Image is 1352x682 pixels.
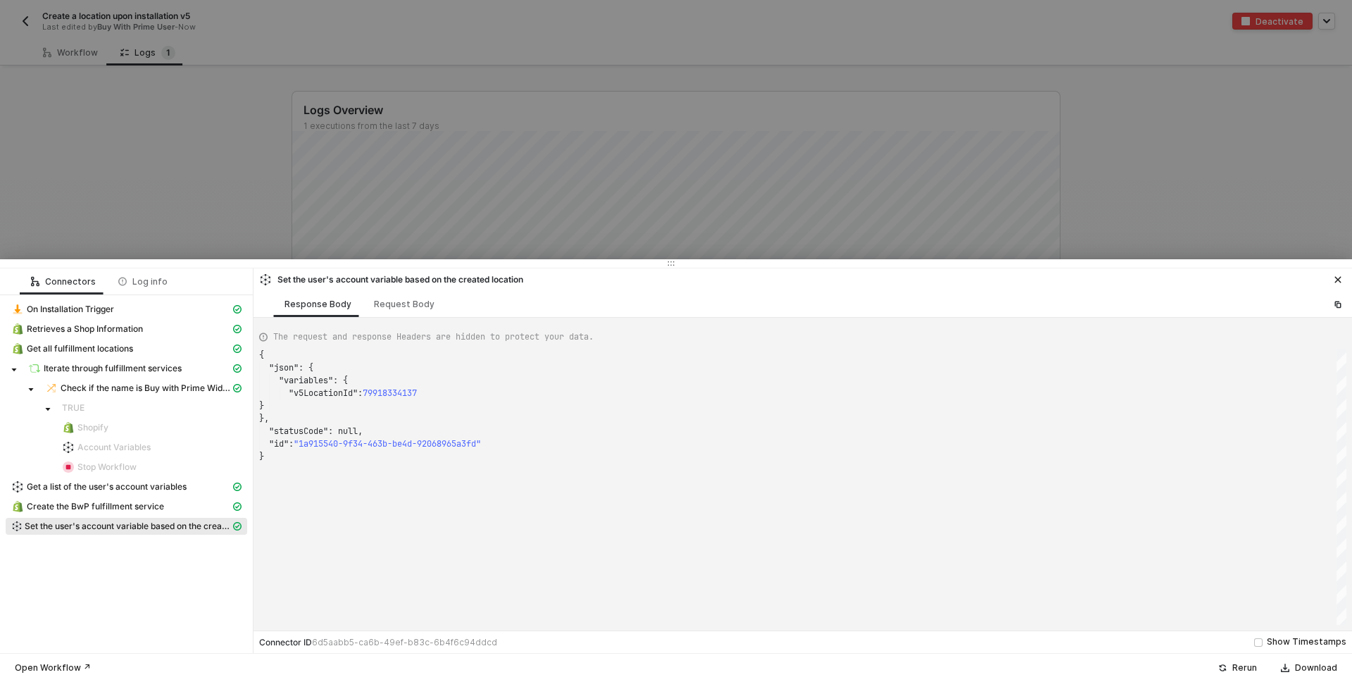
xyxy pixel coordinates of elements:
button: Download [1272,659,1346,676]
span: : { [299,362,313,373]
span: On Installation Trigger [6,301,247,318]
div: Log info [118,276,168,287]
img: integration-icon [63,461,74,473]
span: Shopify [56,419,247,436]
span: icon-drag-indicator [667,259,675,268]
span: Get a list of the user's account variables [6,478,247,495]
span: icon-download [1281,664,1289,672]
span: caret-down [27,386,35,393]
button: Open Workflow ↗ [6,659,100,676]
span: "1a915540-9f34-463b-be4d-92068965a3fd" [294,438,481,449]
span: caret-down [11,366,18,373]
div: Download [1295,662,1337,674]
span: 79918334137 [363,387,417,399]
img: integration-icon [63,442,74,453]
span: "statusCode" [269,426,328,437]
span: }, [259,413,269,424]
span: "v5LocationId" [289,387,358,399]
div: Open Workflow ↗ [15,662,91,674]
img: integration-icon [260,274,271,285]
div: Connector ID [259,637,497,648]
span: icon-success-page [1218,664,1227,672]
span: "json" [269,362,299,373]
div: Set the user's account variable based on the created location [259,273,523,286]
span: "variables" [279,375,333,386]
span: icon-cards [233,384,242,392]
span: Get all fulfillment locations [6,340,247,357]
span: Check if the name is Buy with Prime Widget [39,380,247,397]
span: Get all fulfillment locations [27,343,133,354]
span: icon-cards [233,305,242,314]
span: : [289,438,294,449]
span: icon-cards [233,522,242,531]
span: : [358,387,363,399]
span: Retrieves a Shop Information [6,321,247,337]
span: 6d5aabb5-ca6b-49ef-b83c-6b4f6c94ddcd [312,637,497,647]
span: TRUE [62,402,84,414]
div: Request Body [374,299,434,310]
span: icon-logic [31,278,39,286]
span: icon-close [1334,275,1342,284]
span: Shopify [77,422,108,433]
span: } [259,400,264,411]
span: Check if the name is Buy with Prime Widget [61,383,230,394]
span: Iterate through fulfillment services [23,360,247,377]
span: icon-cards [233,483,242,491]
span: icon-cards [233,364,242,373]
div: Response Body [284,299,351,310]
span: } [259,451,264,462]
img: integration-icon [63,422,74,433]
span: icon-copy-paste [1334,300,1342,309]
span: icon-cards [233,502,242,511]
textarea: Editor content;Press Alt+F1 for Accessibility Options. [259,349,260,361]
span: Get a list of the user's account variables [27,481,187,492]
div: Connectors [31,276,96,287]
span: : { [333,375,348,386]
span: icon-cards [233,325,242,333]
span: Stop Workflow [56,459,247,476]
img: integration-icon [29,363,40,374]
div: Rerun [1232,662,1257,674]
span: Create the BwP fulfillment service [27,501,164,512]
button: Rerun [1209,659,1266,676]
img: integration-icon [12,521,22,532]
span: Set the user's account variable based on the created location [25,521,230,532]
span: Set the user's account variable based on the created location [6,518,247,535]
span: TRUE [56,399,247,416]
div: Show Timestamps [1267,635,1346,649]
span: "id" [269,438,289,449]
span: The request and response Headers are hidden to protect your data. [273,330,594,343]
span: : null, [328,426,363,437]
span: Create the BwP fulfillment service [6,498,247,515]
span: Account Variables [56,439,247,456]
span: Retrieves a Shop Information [27,323,143,335]
img: integration-icon [12,481,23,492]
img: integration-icon [12,304,23,315]
img: integration-icon [12,343,23,354]
span: On Installation Trigger [27,304,114,315]
img: integration-icon [12,323,23,335]
span: caret-down [44,406,51,413]
span: icon-cards [233,345,242,353]
span: { [259,349,264,361]
span: Iterate through fulfillment services [44,363,182,374]
span: Account Variables [77,442,151,453]
img: integration-icon [12,501,23,512]
span: Stop Workflow [77,461,137,473]
img: integration-icon [46,383,57,394]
